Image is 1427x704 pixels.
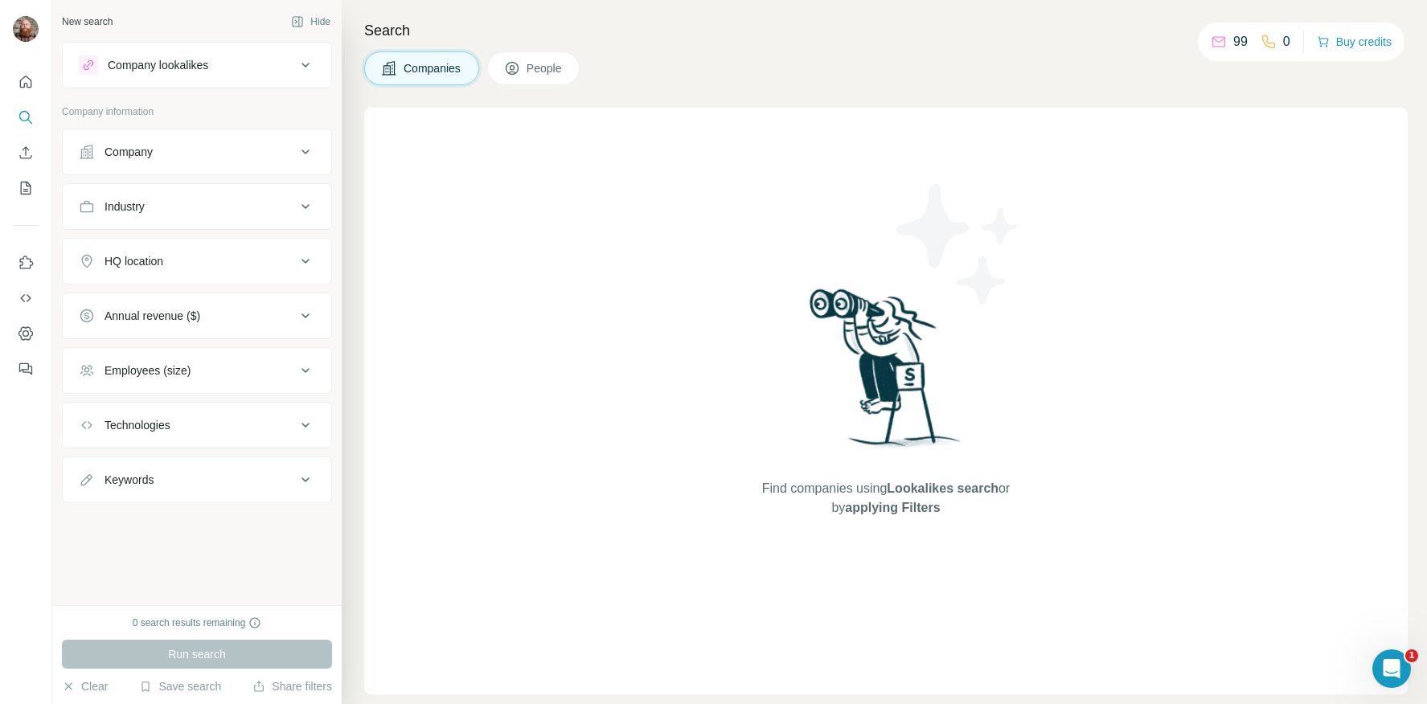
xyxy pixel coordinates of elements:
[886,172,1031,317] img: Surfe Illustration - Stars
[105,199,145,215] div: Industry
[63,187,331,226] button: Industry
[63,46,331,84] button: Company lookalikes
[404,60,462,76] span: Companies
[13,103,39,132] button: Search
[364,19,1408,42] h4: Search
[13,68,39,96] button: Quick start
[105,144,153,160] div: Company
[527,60,564,76] span: People
[62,104,332,119] p: Company information
[105,253,163,269] div: HQ location
[63,242,331,280] button: HQ location
[62,678,108,694] button: Clear
[139,678,221,694] button: Save search
[13,354,39,383] button: Feedback
[63,133,331,171] button: Company
[13,138,39,167] button: Enrich CSV
[757,479,1015,518] span: Find companies using or by
[13,284,39,313] button: Use Surfe API
[13,248,39,277] button: Use Surfe on LinkedIn
[63,297,331,335] button: Annual revenue ($)
[1233,32,1248,51] p: 99
[13,319,39,348] button: Dashboard
[63,351,331,390] button: Employees (size)
[62,14,113,29] div: New search
[1405,649,1418,662] span: 1
[1372,649,1411,688] iframe: Intercom live chat
[133,616,262,630] div: 0 search results remaining
[108,57,208,73] div: Company lookalikes
[63,406,331,444] button: Technologies
[105,362,191,379] div: Employees (size)
[13,16,39,42] img: Avatar
[252,678,332,694] button: Share filters
[105,308,200,324] div: Annual revenue ($)
[1317,31,1392,53] button: Buy credits
[802,284,970,464] img: Surfe Illustration - Woman searching with binoculars
[105,472,154,488] div: Keywords
[63,460,331,499] button: Keywords
[1283,32,1290,51] p: 0
[105,417,170,433] div: Technologies
[280,10,342,34] button: Hide
[887,481,998,495] span: Lookalikes search
[13,174,39,203] button: My lists
[845,501,940,514] span: applying Filters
